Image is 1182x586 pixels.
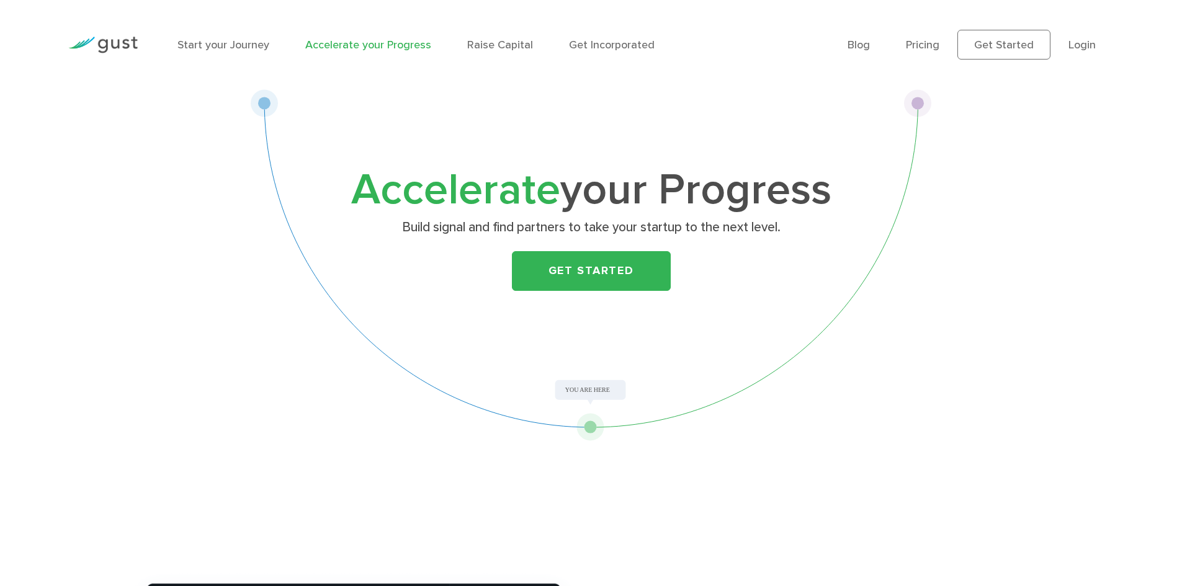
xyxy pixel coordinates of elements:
p: Build signal and find partners to take your startup to the next level. [351,219,831,236]
a: Login [1068,38,1096,51]
a: Start your Journey [177,38,269,51]
img: Gust Logo [68,37,138,53]
a: Pricing [906,38,939,51]
a: Accelerate your Progress [305,38,431,51]
a: Get Started [957,30,1050,60]
a: Raise Capital [467,38,533,51]
a: Get Incorporated [569,38,655,51]
span: Accelerate [351,164,560,216]
h1: your Progress [346,171,836,210]
a: Get Started [512,251,671,291]
a: Blog [848,38,870,51]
